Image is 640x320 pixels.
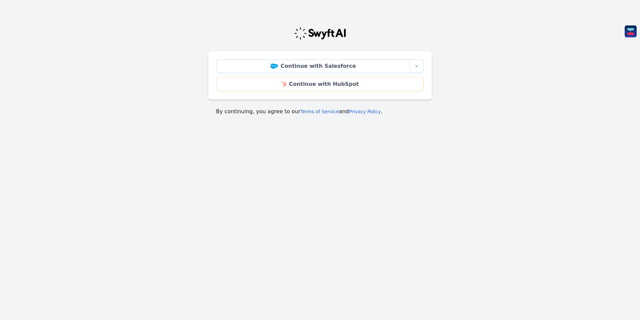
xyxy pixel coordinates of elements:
img: HubSpot [281,82,286,87]
a: Continue with Salesforce [216,59,410,73]
a: Continue with HubSpot [216,77,424,91]
img: Swyft Logo [294,27,346,40]
img: Salesforce [270,63,278,69]
a: Terms of Service [300,109,339,114]
a: Privacy Policy [349,109,381,114]
p: By continuing, you agree to our and . [216,108,424,116]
